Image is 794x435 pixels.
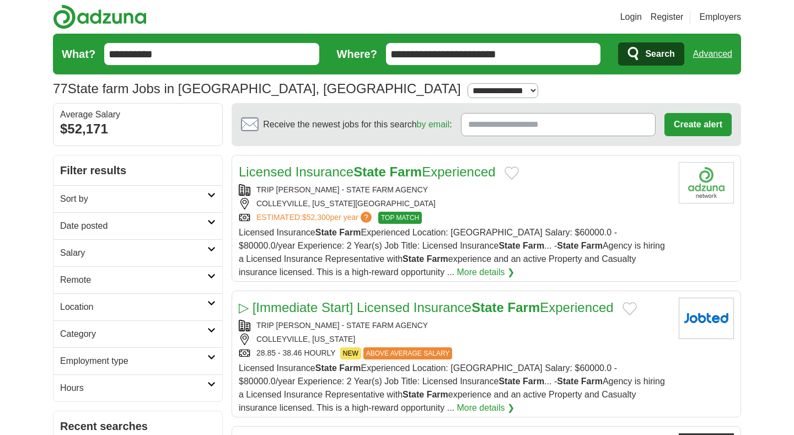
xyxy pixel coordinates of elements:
[498,241,520,250] strong: State
[337,46,377,62] label: Where?
[645,43,674,65] span: Search
[557,377,578,386] strong: State
[403,390,424,399] strong: State
[239,320,670,331] div: TRIP [PERSON_NAME] - STATE FARM AGENCY
[263,118,452,131] span: Receive the newest jobs for this search :
[53,239,222,266] a: Salary
[53,293,222,320] a: Location
[353,164,386,179] strong: State
[53,320,222,347] a: Category
[340,347,361,359] span: NEW
[557,241,578,250] strong: State
[457,401,514,415] a: More details ❯
[623,302,637,315] button: Add to favorite jobs
[505,167,519,180] button: Add to favorite jobs
[60,418,216,434] h2: Recent searches
[498,377,520,386] strong: State
[523,377,544,386] strong: Farm
[60,273,207,287] h2: Remote
[679,298,734,339] img: Company logo
[239,347,670,359] div: 28.85 - 38.46 HOURLY
[53,155,222,185] h2: Filter results
[60,246,207,260] h2: Salary
[53,79,68,99] span: 77
[581,377,603,386] strong: Farm
[62,46,95,62] label: What?
[403,254,424,264] strong: State
[471,300,504,315] strong: State
[427,254,448,264] strong: Farm
[679,162,734,203] img: Company logo
[363,347,453,359] span: ABOVE AVERAGE SALARY
[417,120,450,129] a: by email
[53,347,222,374] a: Employment type
[53,374,222,401] a: Hours
[427,390,448,399] strong: Farm
[581,241,603,250] strong: Farm
[60,300,207,314] h2: Location
[315,228,337,237] strong: State
[699,10,741,24] a: Employers
[53,81,461,96] h1: State farm Jobs in [GEOGRAPHIC_DATA], [GEOGRAPHIC_DATA]
[60,119,216,139] div: $52,171
[620,10,642,24] a: Login
[302,213,330,222] span: $52,300
[618,42,684,66] button: Search
[651,10,684,24] a: Register
[315,363,337,373] strong: State
[508,300,540,315] strong: Farm
[60,192,207,206] h2: Sort by
[339,363,361,373] strong: Farm
[239,363,665,412] span: Licensed Insurance Experienced Location: [GEOGRAPHIC_DATA] Salary: $60000.0 - $80000.0/year Exper...
[239,164,496,179] a: Licensed InsuranceState FarmExperienced
[53,212,222,239] a: Date posted
[239,300,614,315] a: ▷ [Immediate Start] Licensed InsuranceState FarmExperienced
[239,334,670,345] div: COLLEYVILLE, [US_STATE]
[664,113,732,136] button: Create alert
[60,382,207,395] h2: Hours
[60,219,207,233] h2: Date posted
[60,110,216,119] div: Average Salary
[239,198,670,210] div: COLLEYVILLE, [US_STATE][GEOGRAPHIC_DATA]
[378,212,422,224] span: TOP MATCH
[53,185,222,212] a: Sort by
[53,4,147,29] img: Adzuna logo
[239,228,665,277] span: Licensed Insurance Experienced Location: [GEOGRAPHIC_DATA] Salary: $60000.0 - $80000.0/year Exper...
[457,266,514,279] a: More details ❯
[390,164,422,179] strong: Farm
[523,241,544,250] strong: Farm
[53,266,222,293] a: Remote
[239,184,670,196] div: TRIP [PERSON_NAME] - STATE FARM AGENCY
[693,43,732,65] a: Advanced
[256,212,374,224] a: ESTIMATED:$52,300per year?
[339,228,361,237] strong: Farm
[60,327,207,341] h2: Category
[60,355,207,368] h2: Employment type
[361,212,372,223] span: ?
